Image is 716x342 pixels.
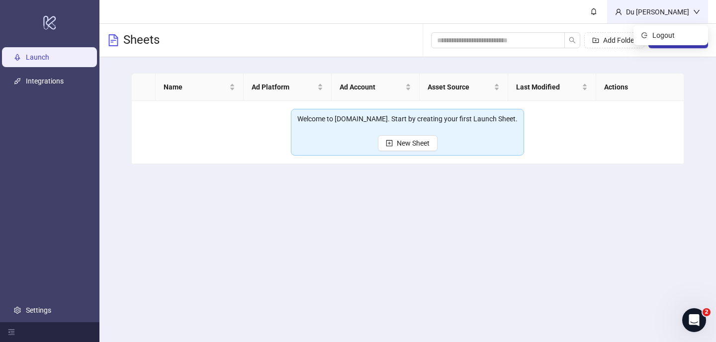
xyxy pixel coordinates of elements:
[297,113,518,124] div: Welcome to [DOMAIN_NAME]. Start by creating your first Launch Sheet.
[244,74,332,101] th: Ad Platform
[516,82,580,92] span: Last Modified
[603,36,636,44] span: Add Folder
[386,140,393,147] span: plus-square
[332,74,420,101] th: Ad Account
[26,53,49,61] a: Launch
[652,30,700,41] span: Logout
[340,82,403,92] span: Ad Account
[397,139,430,147] span: New Sheet
[596,74,684,101] th: Actions
[569,37,576,44] span: search
[26,306,51,314] a: Settings
[252,82,315,92] span: Ad Platform
[592,37,599,44] span: folder-add
[420,74,508,101] th: Asset Source
[123,32,160,48] h3: Sheets
[156,74,244,101] th: Name
[26,77,64,85] a: Integrations
[682,308,706,332] iframe: Intercom live chat
[622,6,693,17] div: Du [PERSON_NAME]
[703,308,711,316] span: 2
[508,74,596,101] th: Last Modified
[641,32,648,38] span: logout
[615,8,622,15] span: user
[693,8,700,15] span: down
[378,135,438,151] button: New Sheet
[164,82,227,92] span: Name
[428,82,491,92] span: Asset Source
[107,34,119,46] span: file-text
[590,8,597,15] span: bell
[8,329,15,336] span: menu-fold
[584,32,644,48] button: Add Folder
